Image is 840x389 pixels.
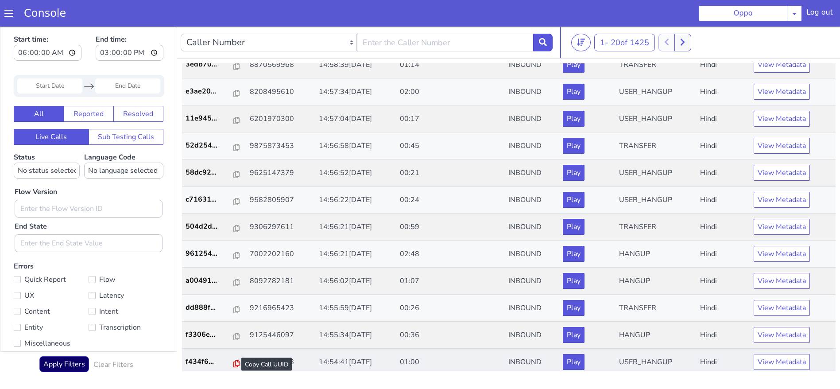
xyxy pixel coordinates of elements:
td: Hindi [697,268,750,295]
button: Play [563,138,585,154]
button: View Metadata [754,111,810,127]
td: 9582805907 [246,160,315,187]
td: 00:26 [396,268,505,295]
td: 01:00 [396,322,505,349]
button: Sub Testing Calls [89,102,164,118]
button: Play [563,57,585,73]
td: 00:36 [396,295,505,322]
label: Quick Report [14,247,89,259]
td: 9216965423 [246,268,315,295]
td: USER_HANGUP [615,79,697,106]
label: Language Code [84,126,163,152]
td: 14:56:02[DATE] [315,241,396,268]
button: Play [563,30,585,46]
a: 58dc92... [186,140,243,151]
input: Enter the Caller Number [357,7,533,25]
p: 11e945... [186,86,234,97]
td: Hindi [697,160,750,187]
td: Hindi [697,25,750,52]
p: 58dc92... [186,140,234,151]
button: Reported [63,79,113,95]
td: INBOUND [505,52,559,79]
td: 6201970300 [246,79,315,106]
td: Hindi [697,187,750,214]
button: 1- 20of 1425 [594,7,655,25]
td: Hindi [697,214,750,241]
td: Hindi [697,79,750,106]
td: HANGUP [615,214,697,241]
td: 02:00 [396,52,505,79]
select: Language Code [84,136,163,152]
input: Start time: [14,18,81,34]
td: 00:24 [396,160,505,187]
button: Play [563,219,585,235]
td: INBOUND [505,268,559,295]
td: Hindi [697,106,750,133]
td: 00:45 [396,106,505,133]
td: Hindi [697,133,750,160]
a: c71631... [186,167,243,178]
label: Intent [89,279,163,291]
button: View Metadata [754,30,810,46]
button: View Metadata [754,138,810,154]
td: 7878144218 [246,322,315,349]
td: 8092782181 [246,241,315,268]
label: Start time: [14,5,81,37]
td: 14:58:39[DATE] [315,25,396,52]
p: 961254... [186,222,234,232]
label: UX [14,263,89,275]
td: USER_HANGUP [615,52,697,79]
td: INBOUND [505,133,559,160]
button: View Metadata [754,219,810,235]
td: INBOUND [505,241,559,268]
input: End time: [96,18,163,34]
button: Play [563,192,585,208]
td: INBOUND [505,295,559,322]
p: e3ae20... [186,59,234,70]
td: 9625147379 [246,133,315,160]
button: View Metadata [754,327,810,343]
td: 9125446097 [246,295,315,322]
td: 14:56:52[DATE] [315,133,396,160]
label: Flow [89,247,163,259]
label: Entity [14,295,89,307]
button: View Metadata [754,246,810,262]
td: 14:56:22[DATE] [315,160,396,187]
td: INBOUND [505,79,559,106]
td: 01:07 [396,241,505,268]
button: Play [563,84,585,100]
input: End Date [95,52,160,67]
div: Log out [806,7,833,21]
td: 01:14 [396,25,505,52]
td: Hindi [697,52,750,79]
td: TRANSFER [615,268,697,295]
button: Live Calls [14,102,89,118]
a: 961254... [186,222,243,232]
button: All [14,79,64,95]
td: Hindi [697,295,750,322]
a: f434f6... [186,330,243,340]
button: Play [563,327,585,343]
td: 14:56:58[DATE] [315,106,396,133]
td: 00:21 [396,133,505,160]
select: Status [14,136,80,152]
td: INBOUND [505,160,559,187]
p: a00491... [186,249,234,259]
label: Content [14,279,89,291]
p: f3306e... [186,303,234,313]
button: View Metadata [754,273,810,289]
td: USER_HANGUP [615,133,697,160]
label: End time: [96,5,163,37]
td: 14:56:21[DATE] [315,214,396,241]
td: 7002202160 [246,214,315,241]
td: Hindi [697,241,750,268]
a: 52d254... [186,113,243,124]
td: INBOUND [505,25,559,52]
td: INBOUND [505,322,559,349]
input: Enter the Flow Version ID [15,173,163,191]
td: 8208495610 [246,52,315,79]
button: View Metadata [754,57,810,73]
label: Miscellaneous [14,311,89,323]
button: Play [563,273,585,289]
label: End State [15,194,47,205]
